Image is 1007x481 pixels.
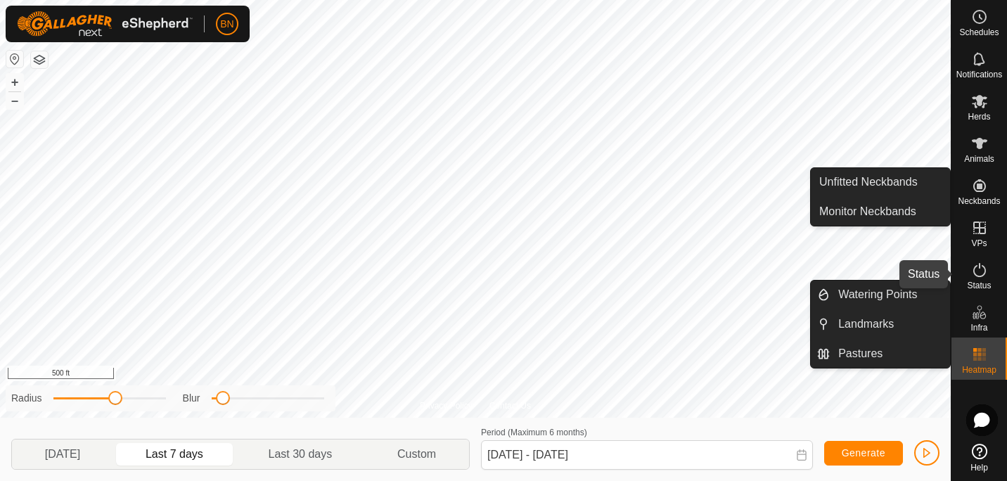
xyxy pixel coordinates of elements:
[397,446,436,463] span: Custom
[420,399,473,412] a: Privacy Policy
[819,174,918,191] span: Unfitted Neckbands
[11,391,42,406] label: Radius
[269,446,333,463] span: Last 30 days
[967,281,991,290] span: Status
[811,310,950,338] li: Landmarks
[811,281,950,309] li: Watering Points
[6,92,23,109] button: –
[968,113,990,121] span: Herds
[830,340,950,368] a: Pastures
[819,203,916,220] span: Monitor Neckbands
[842,447,885,458] span: Generate
[959,28,999,37] span: Schedules
[971,239,987,248] span: VPs
[830,281,950,309] a: Watering Points
[830,310,950,338] a: Landmarks
[838,286,917,303] span: Watering Points
[958,197,1000,205] span: Neckbands
[956,70,1002,79] span: Notifications
[220,17,233,32] span: BN
[183,391,200,406] label: Blur
[970,463,988,472] span: Help
[6,74,23,91] button: +
[811,198,950,226] a: Monitor Neckbands
[824,441,903,466] button: Generate
[811,168,950,196] a: Unfitted Neckbands
[31,51,48,68] button: Map Layers
[489,399,531,412] a: Contact Us
[811,340,950,368] li: Pastures
[481,428,587,437] label: Period (Maximum 6 months)
[970,323,987,332] span: Infra
[17,11,193,37] img: Gallagher Logo
[838,316,894,333] span: Landmarks
[962,366,996,374] span: Heatmap
[951,438,1007,477] a: Help
[146,446,203,463] span: Last 7 days
[964,155,994,163] span: Animals
[6,51,23,68] button: Reset Map
[838,345,883,362] span: Pastures
[45,446,80,463] span: [DATE]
